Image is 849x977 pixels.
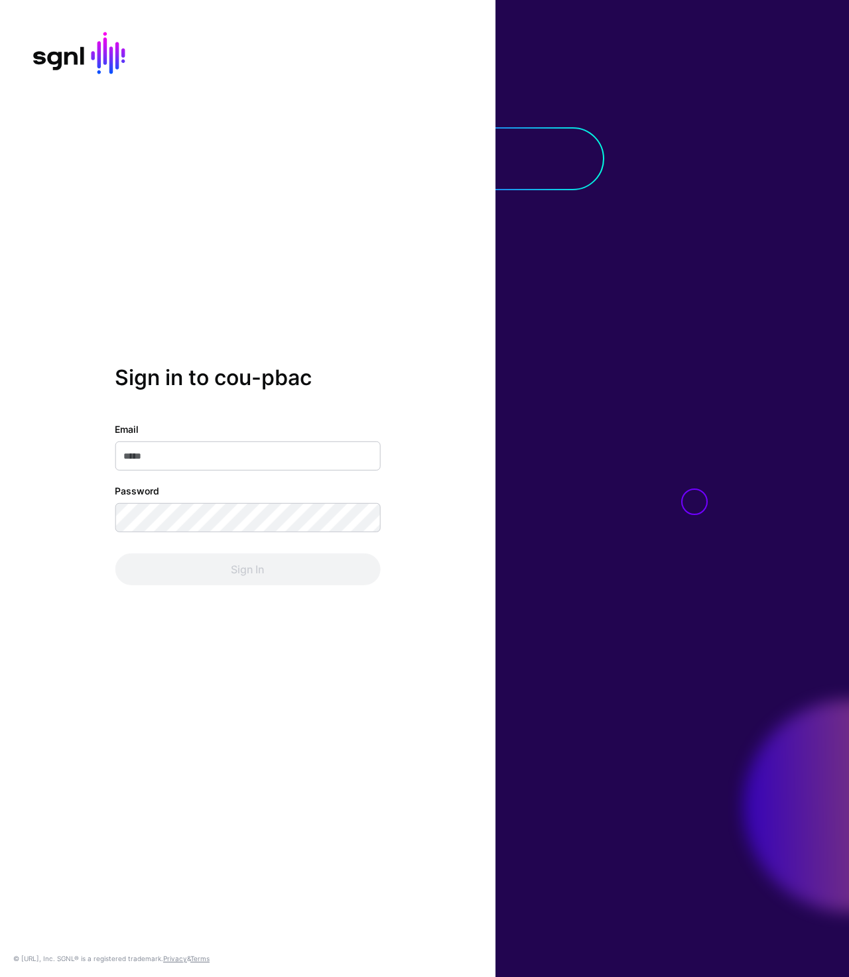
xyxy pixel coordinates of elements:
[115,422,139,436] label: Email
[115,484,159,498] label: Password
[115,365,380,390] h2: Sign in to cou-pbac
[13,953,210,964] div: © [URL], Inc. SGNL® is a registered trademark. &
[190,954,210,962] a: Terms
[163,954,187,962] a: Privacy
